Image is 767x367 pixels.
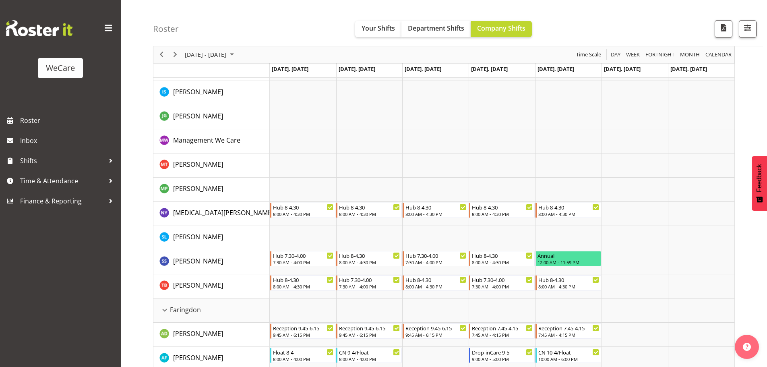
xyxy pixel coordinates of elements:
td: Millie Pumphrey resource [153,178,270,202]
div: Aleea Devenport"s event - Reception 7.45-4.15 Begin From Thursday, October 9, 2025 at 7:45:00 AM ... [469,323,535,339]
div: Tyla Boyd"s event - Hub 7.30-4.00 Begin From Thursday, October 9, 2025 at 7:30:00 AM GMT+13:00 En... [469,275,535,290]
div: 8:00 AM - 4:30 PM [538,283,599,290]
div: 8:00 AM - 4:30 PM [538,211,599,217]
img: Rosterit website logo [6,20,72,36]
div: October 06 - 12, 2025 [182,46,239,63]
a: [PERSON_NAME] [173,280,223,290]
div: 8:00 AM - 4:30 PM [273,283,334,290]
button: Timeline Week [625,50,641,60]
div: Aleea Devenport"s event - Reception 7.45-4.15 Begin From Friday, October 10, 2025 at 7:45:00 AM G... [535,323,601,339]
a: [PERSON_NAME] [173,111,223,121]
span: Inbox [20,135,117,147]
span: [PERSON_NAME] [173,87,223,96]
button: Company Shifts [471,21,532,37]
a: [PERSON_NAME] [173,329,223,338]
div: 9:00 AM - 5:00 PM [472,356,533,362]
button: Download a PDF of the roster according to the set date range. [715,20,732,38]
span: Faringdon [170,305,201,315]
div: Hub 8-4.30 [273,276,334,284]
span: [PERSON_NAME] [173,160,223,169]
span: Department Shifts [408,24,464,33]
div: 8:00 AM - 4:30 PM [273,211,334,217]
div: 7:30 AM - 4:00 PM [273,259,334,265]
td: Michelle Thomas resource [153,153,270,178]
div: Hub 8-4.30 [472,203,533,211]
div: Hub 8-4.30 [405,203,466,211]
div: Hub 8-4.30 [405,276,466,284]
div: 8:00 AM - 4:00 PM [339,356,400,362]
div: Hub 8-4.30 [472,251,533,259]
div: Alex Ferguson"s event - CN 10-4/Float Begin From Friday, October 10, 2025 at 10:00:00 AM GMT+13:0... [535,348,601,363]
div: 7:45 AM - 4:15 PM [538,332,599,338]
a: [PERSON_NAME] [173,232,223,242]
div: Hub 7.30-4.00 [405,251,466,259]
a: Management We Care [173,135,240,145]
div: 7:30 AM - 4:00 PM [472,283,533,290]
span: [DATE], [DATE] [405,65,441,73]
td: Savita Savita resource [153,250,270,274]
div: previous period [155,46,168,63]
span: Time Scale [575,50,602,60]
div: Tyla Boyd"s event - Hub 8-4.30 Begin From Friday, October 10, 2025 at 8:00:00 AM GMT+13:00 Ends A... [535,275,601,290]
div: CN 9-4/Float [339,348,400,356]
div: Hub 8-4.30 [339,203,400,211]
div: Hub 8-4.30 [538,203,599,211]
div: Reception 9.45-6.15 [273,324,334,332]
button: Month [704,50,733,60]
div: 7:30 AM - 4:00 PM [339,283,400,290]
div: Nikita Yates"s event - Hub 8-4.30 Begin From Tuesday, October 7, 2025 at 8:00:00 AM GMT+13:00 End... [336,203,402,218]
div: 8:00 AM - 4:30 PM [339,211,400,217]
h4: Roster [153,24,179,33]
div: Hub 8-4.30 [273,203,334,211]
span: Month [679,50,701,60]
div: Aleea Devenport"s event - Reception 9.45-6.15 Begin From Monday, October 6, 2025 at 9:45:00 AM GM... [270,323,336,339]
div: 8:00 AM - 4:30 PM [339,259,400,265]
div: Nikita Yates"s event - Hub 8-4.30 Begin From Wednesday, October 8, 2025 at 8:00:00 AM GMT+13:00 E... [403,203,468,218]
div: 8:00 AM - 4:30 PM [472,211,533,217]
span: calendar [705,50,732,60]
div: Tyla Boyd"s event - Hub 8-4.30 Begin From Wednesday, October 8, 2025 at 8:00:00 AM GMT+13:00 Ends... [403,275,468,290]
span: [DATE], [DATE] [604,65,641,73]
div: 10:00 AM - 6:00 PM [538,356,599,362]
a: [PERSON_NAME] [173,256,223,266]
span: Management We Care [173,136,240,145]
span: Shifts [20,155,105,167]
td: Tyla Boyd resource [153,274,270,299]
div: 12:00 AM - 11:59 PM [538,259,599,265]
span: [DATE], [DATE] [538,65,574,73]
div: Hub 8-4.30 [538,276,599,284]
div: 8:00 AM - 4:30 PM [472,259,533,265]
div: Alex Ferguson"s event - Drop-inCare 9-5 Begin From Thursday, October 9, 2025 at 9:00:00 AM GMT+13... [469,348,535,363]
div: Alex Ferguson"s event - CN 9-4/Float Begin From Tuesday, October 7, 2025 at 8:00:00 AM GMT+13:00 ... [336,348,402,363]
div: Annual [538,251,599,259]
div: Float 8-4 [273,348,334,356]
div: 9:45 AM - 6:15 PM [405,332,466,338]
a: [MEDICAL_DATA][PERSON_NAME] [173,208,273,218]
button: Feedback - Show survey [752,156,767,211]
div: Savita Savita"s event - Hub 8-4.30 Begin From Tuesday, October 7, 2025 at 8:00:00 AM GMT+13:00 En... [336,251,402,266]
span: Roster [20,114,117,126]
div: Savita Savita"s event - Annual Begin From Friday, October 10, 2025 at 12:00:00 AM GMT+13:00 Ends ... [535,251,601,266]
div: Aleea Devenport"s event - Reception 9.45-6.15 Begin From Wednesday, October 8, 2025 at 9:45:00 AM... [403,323,468,339]
button: October 2025 [184,50,238,60]
td: Management We Care resource [153,129,270,153]
div: next period [168,46,182,63]
div: Drop-inCare 9-5 [472,348,533,356]
button: Department Shifts [401,21,471,37]
span: [DATE], [DATE] [670,65,707,73]
div: Nikita Yates"s event - Hub 8-4.30 Begin From Monday, October 6, 2025 at 8:00:00 AM GMT+13:00 Ends... [270,203,336,218]
span: [DATE] - [DATE] [184,50,227,60]
span: Fortnight [645,50,675,60]
td: Sarah Lamont resource [153,226,270,250]
span: Feedback [756,164,763,192]
span: [DATE], [DATE] [471,65,508,73]
div: Savita Savita"s event - Hub 7.30-4.00 Begin From Monday, October 6, 2025 at 7:30:00 AM GMT+13:00 ... [270,251,336,266]
button: Timeline Month [679,50,701,60]
div: Reception 7.45-4.15 [538,324,599,332]
div: Reception 9.45-6.15 [405,324,466,332]
div: Reception 9.45-6.15 [339,324,400,332]
div: Hub 8-4.30 [339,251,400,259]
a: [PERSON_NAME] [173,87,223,97]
